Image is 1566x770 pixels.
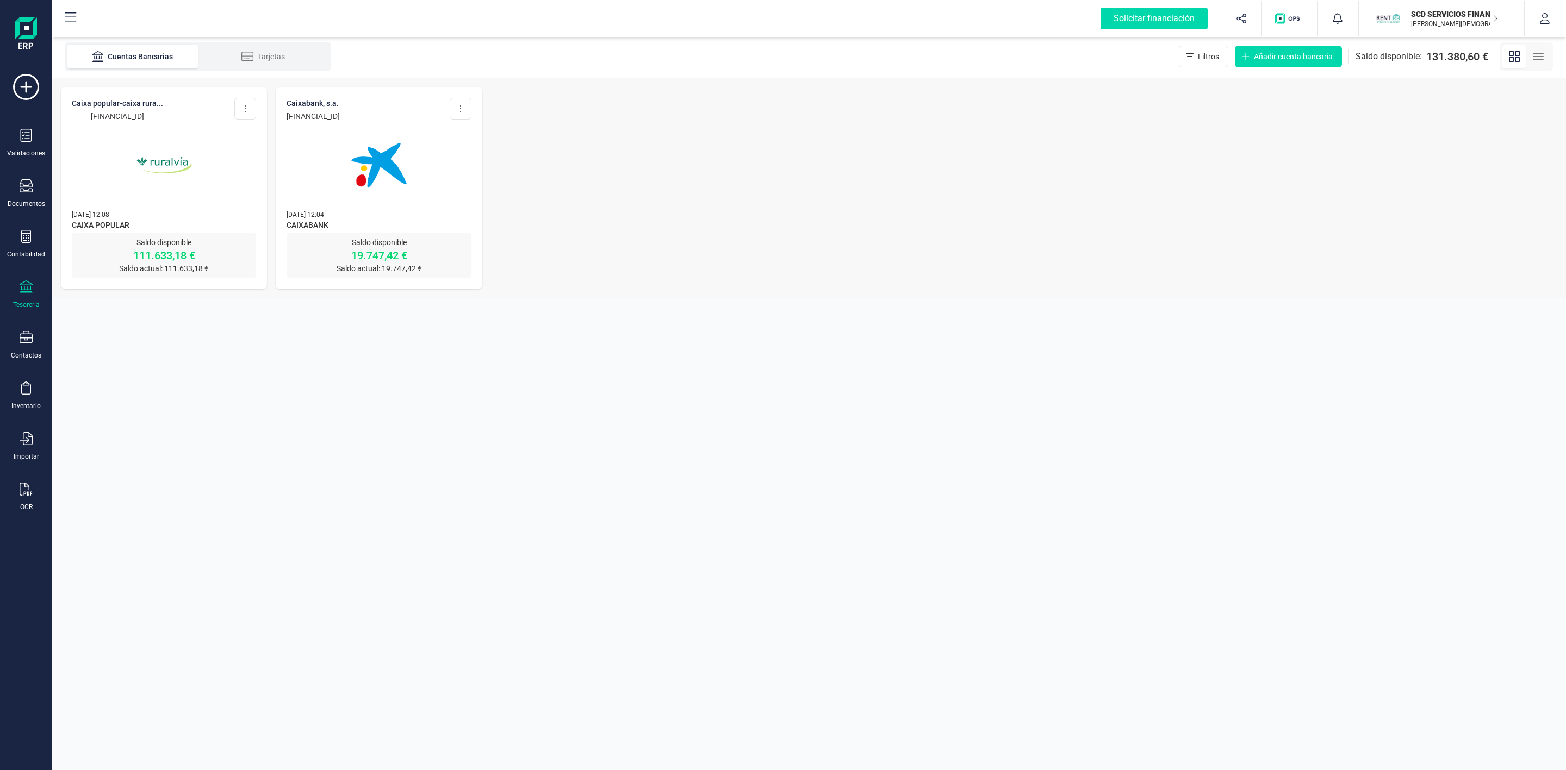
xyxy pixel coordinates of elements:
div: Contabilidad [7,250,45,259]
span: CAIXA POPULAR [72,220,256,233]
div: Contactos [11,351,41,360]
div: OCR [20,503,33,511]
p: Saldo actual: 19.747,42 € [287,263,471,274]
div: Cuentas Bancarias [89,51,176,62]
div: Validaciones [7,149,45,158]
p: Saldo actual: 111.633,18 € [72,263,256,274]
span: Saldo disponible: [1356,50,1422,63]
img: Logo de OPS [1275,13,1304,24]
span: Filtros [1198,51,1219,62]
span: [DATE] 12:08 [72,211,109,218]
div: Documentos [8,199,45,208]
p: [PERSON_NAME][DEMOGRAPHIC_DATA][DEMOGRAPHIC_DATA] [1411,20,1498,28]
p: 111.633,18 € [72,248,256,263]
p: [FINANCIAL_ID] [287,111,340,122]
span: Añadir cuenta bancaria [1254,51,1333,62]
div: Inventario [11,402,41,410]
img: Logo Finanedi [15,17,37,52]
button: Logo de OPS [1269,1,1310,36]
p: 19.747,42 € [287,248,471,263]
p: Saldo disponible [287,237,471,248]
button: Añadir cuenta bancaria [1235,46,1342,67]
p: [FINANCIAL_ID] [72,111,163,122]
button: Solicitar financiación [1087,1,1221,36]
span: 131.380,60 € [1426,49,1488,64]
p: CAIXA POPULAR-CAIXA RURA... [72,98,163,109]
img: SC [1376,7,1400,30]
span: [DATE] 12:04 [287,211,324,218]
span: CAIXABANK [287,220,471,233]
p: SCD SERVICIOS FINANCIEROS SL [1411,9,1498,20]
div: Tarjetas [220,51,307,62]
button: Filtros [1179,46,1228,67]
div: Solicitar financiación [1101,8,1208,29]
div: Tesorería [13,301,40,309]
div: Importar [14,452,39,461]
p: CAIXABANK, S.A. [287,98,340,109]
p: Saldo disponible [72,237,256,248]
button: SCSCD SERVICIOS FINANCIEROS SL[PERSON_NAME][DEMOGRAPHIC_DATA][DEMOGRAPHIC_DATA] [1372,1,1511,36]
